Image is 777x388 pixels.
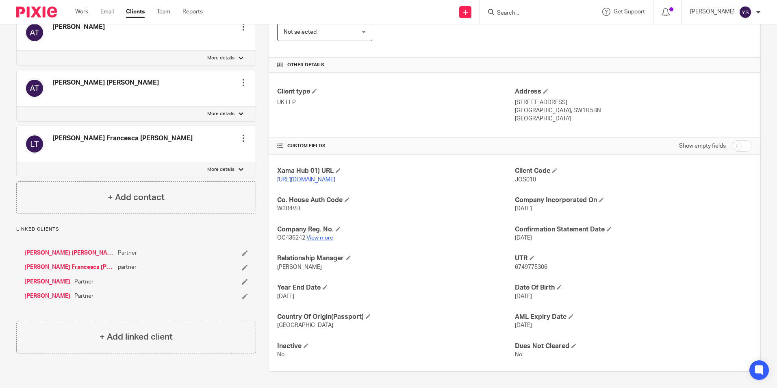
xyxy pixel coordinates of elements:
[277,254,514,263] h4: Relationship Manager
[277,283,514,292] h4: Year End Date
[277,167,514,175] h4: Xama Hub 01) URL
[515,167,752,175] h4: Client Code
[74,292,93,300] span: Partner
[118,263,137,271] span: partner
[182,8,203,16] a: Reports
[515,87,752,96] h4: Address
[24,249,114,257] a: [PERSON_NAME] [PERSON_NAME]
[287,62,324,68] span: Other details
[515,294,532,299] span: [DATE]
[52,134,193,143] h4: [PERSON_NAME] Francesca [PERSON_NAME]
[515,254,752,263] h4: UTR
[118,249,137,257] span: Partner
[277,264,322,270] span: [PERSON_NAME]
[515,107,752,115] p: [GEOGRAPHIC_DATA], SW18 5BN
[24,292,70,300] a: [PERSON_NAME]
[306,235,333,241] a: View more
[52,78,159,87] h4: [PERSON_NAME] [PERSON_NAME]
[679,142,726,150] label: Show empty fields
[277,342,514,351] h4: Inactive
[277,235,305,241] span: OC436242
[515,235,532,241] span: [DATE]
[515,264,547,270] span: 6749775306
[515,196,752,205] h4: Company Incorporated On
[157,8,170,16] a: Team
[52,23,105,31] h4: [PERSON_NAME]
[108,191,165,204] h4: + Add contact
[515,313,752,321] h4: AML Expiry Date
[126,8,145,16] a: Clients
[100,8,114,16] a: Email
[25,23,44,42] img: svg%3E
[25,78,44,98] img: svg%3E
[16,226,256,233] p: Linked clients
[207,166,234,173] p: More details
[277,323,333,328] span: [GEOGRAPHIC_DATA]
[515,177,536,183] span: JOS010
[690,8,735,16] p: [PERSON_NAME]
[277,313,514,321] h4: Country Of Origin(Passport)
[277,206,300,211] span: W3R4VD
[515,352,522,357] span: No
[24,263,114,271] a: [PERSON_NAME] Francesca [PERSON_NAME]
[277,143,514,149] h4: CUSTOM FIELDS
[207,111,234,117] p: More details
[515,323,532,328] span: [DATE]
[277,294,294,299] span: [DATE]
[75,8,88,16] a: Work
[16,7,57,17] img: Pixie
[277,196,514,205] h4: Co. House Auth Code
[739,6,752,19] img: svg%3E
[74,278,93,286] span: Partner
[277,352,284,357] span: No
[515,98,752,107] p: [STREET_ADDRESS]
[515,206,532,211] span: [DATE]
[496,10,569,17] input: Search
[614,9,645,15] span: Get Support
[207,55,234,61] p: More details
[24,278,70,286] a: [PERSON_NAME]
[277,177,335,183] a: [URL][DOMAIN_NAME]
[515,115,752,123] p: [GEOGRAPHIC_DATA]
[100,331,173,343] h4: + Add linked client
[515,342,752,351] h4: Dues Not Cleared
[277,98,514,107] p: UK LLP
[277,87,514,96] h4: Client type
[25,134,44,154] img: svg%3E
[277,225,514,234] h4: Company Reg. No.
[515,225,752,234] h4: Confirmation Statement Date
[284,29,317,35] span: Not selected
[515,283,752,292] h4: Date Of Birth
